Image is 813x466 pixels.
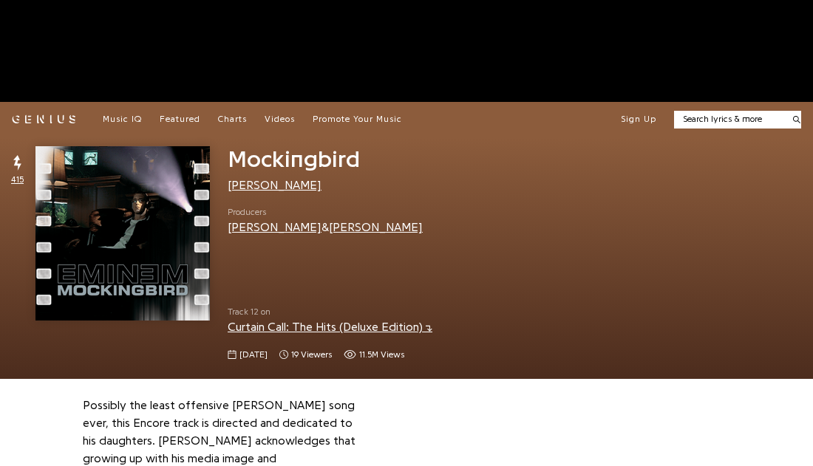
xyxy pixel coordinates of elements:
a: Videos [265,114,295,126]
span: Charts [218,114,247,123]
span: [DATE] [239,349,268,361]
span: 11,497,680 views [344,349,404,361]
a: Featured [160,114,200,126]
a: [PERSON_NAME] [228,222,322,233]
input: Search lyrics & more [674,113,784,126]
a: Promote Your Music [313,114,402,126]
span: 11.5M views [359,349,404,361]
a: [PERSON_NAME] [228,179,322,191]
div: & [228,219,423,236]
span: Producers [228,206,423,219]
span: 415 [11,174,24,186]
a: [PERSON_NAME] [329,222,423,233]
span: Videos [265,114,295,123]
span: Music IQ [103,114,142,123]
span: Featured [160,114,200,123]
a: Charts [218,114,247,126]
span: Promote Your Music [313,114,402,123]
a: Music IQ [103,114,142,126]
button: Sign Up [621,114,656,126]
a: Curtain Call: The Hits (Deluxe Edition) [228,321,432,333]
span: Mockingbird [228,148,360,171]
span: 19 viewers [279,349,332,361]
span: Track 12 on [228,306,464,318]
span: 19 viewers [291,349,332,361]
img: Cover art for Mockingbird by Eminem [35,146,210,321]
